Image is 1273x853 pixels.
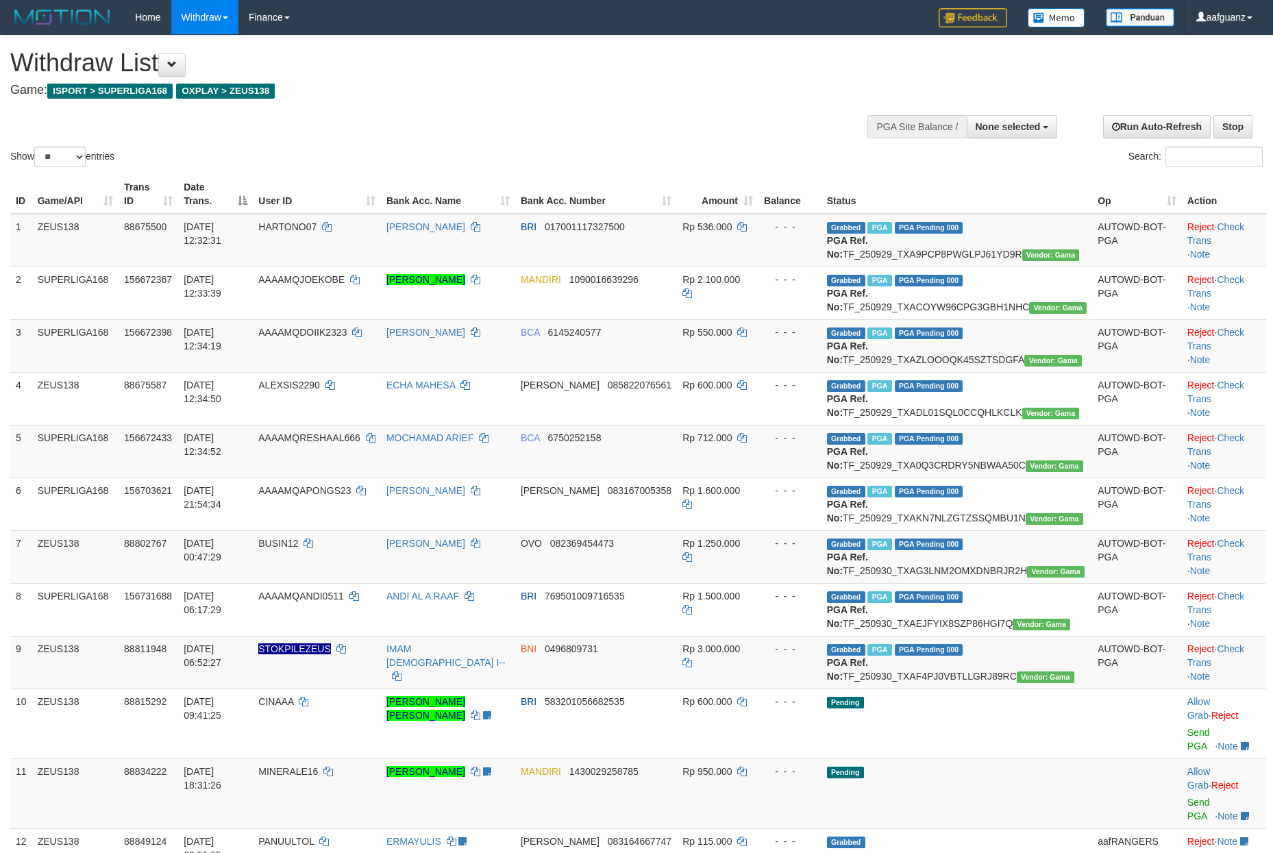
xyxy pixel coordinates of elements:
td: ZEUS138 [32,636,119,689]
td: TF_250930_TXAF4PJ0VBTLLGRJ89RC [821,636,1092,689]
span: [DATE] 09:41:25 [184,696,221,721]
a: Note [1190,407,1211,418]
span: Pending [827,767,864,778]
span: Marked by aaftrukkakada [867,222,891,234]
span: PGA Pending [895,486,963,497]
td: AUTOWD-BOT-PGA [1092,372,1182,425]
td: AUTOWD-BOT-PGA [1092,319,1182,372]
a: Send PGA [1187,797,1210,821]
span: Vendor URL: https://trx31.1velocity.biz [1022,408,1080,419]
span: Rp 536.000 [682,221,732,232]
span: Copy 083167005358 to clipboard [608,485,671,496]
span: PGA Pending [895,433,963,445]
td: AUTOWD-BOT-PGA [1092,425,1182,478]
span: [PERSON_NAME] [521,380,600,391]
a: Note [1190,249,1211,260]
span: BUSIN12 [258,538,298,549]
div: PGA Site Balance / [867,115,966,138]
a: Reject [1187,836,1215,847]
span: Grabbed [827,837,865,848]
span: Rp 950.000 [682,766,732,777]
span: CINAAA [258,696,293,707]
a: Allow Grab [1187,696,1210,721]
th: Bank Acc. Number: activate to sort column ascending [515,175,677,214]
span: 156731688 [124,591,172,602]
span: Copy 1430029258785 to clipboard [569,766,639,777]
td: TF_250929_TXA0Q3CRDRY5NBWAA50C [821,425,1092,478]
td: AUTOWD-BOT-PGA [1092,583,1182,636]
span: BCA [521,432,540,443]
span: Copy 085822076561 to clipboard [608,380,671,391]
span: Marked by aafsreyleap [867,539,891,550]
span: Grabbed [827,539,865,550]
span: Copy 083164667747 to clipboard [608,836,671,847]
span: MANDIRI [521,766,561,777]
span: ISPORT > SUPERLIGA168 [47,84,173,99]
td: 1 [10,214,32,267]
th: Amount: activate to sort column ascending [677,175,758,214]
span: 156672433 [124,432,172,443]
span: Pending [827,697,864,708]
a: Check Trans [1187,221,1244,246]
a: [PERSON_NAME] [386,221,465,232]
td: · · [1182,530,1266,583]
b: PGA Ref. No: [827,235,868,260]
span: Marked by aafsreyleap [867,644,891,656]
td: ZEUS138 [32,689,119,758]
div: - - - [764,642,816,656]
span: Copy 6145240577 to clipboard [548,327,602,338]
span: Marked by aafsoycanthlai [867,433,891,445]
span: Vendor URL: https://trx31.1velocity.biz [1026,460,1083,472]
span: AAAAMQJOEKOBE [258,274,345,285]
td: AUTOWD-BOT-PGA [1092,267,1182,319]
b: PGA Ref. No: [827,657,868,682]
span: None selected [976,121,1041,132]
img: MOTION_logo.png [10,7,114,27]
a: Check Trans [1187,432,1244,457]
label: Show entries [10,147,114,167]
span: [DATE] 12:33:39 [184,274,221,299]
a: Run Auto-Refresh [1103,115,1211,138]
span: [DATE] 12:32:31 [184,221,221,246]
span: [DATE] 00:47:29 [184,538,221,563]
span: PGA Pending [895,275,963,286]
a: Reject [1187,591,1215,602]
span: OVO [521,538,542,549]
a: Check Trans [1187,591,1244,615]
span: Copy 6750252158 to clipboard [548,432,602,443]
img: Button%20Memo.svg [1028,8,1085,27]
a: [PERSON_NAME] [PERSON_NAME] [386,696,465,721]
span: 88815292 [124,696,166,707]
td: AUTOWD-BOT-PGA [1092,478,1182,530]
td: 2 [10,267,32,319]
span: [DATE] 06:52:27 [184,643,221,668]
span: Copy 1090016639296 to clipboard [569,274,639,285]
span: Rp 1.600.000 [682,485,740,496]
td: TF_250930_TXAEJFYIX8SZP86HGI7Q [821,583,1092,636]
span: 156672398 [124,327,172,338]
a: Check Trans [1187,643,1244,668]
span: Marked by aafpengsreynich [867,380,891,392]
span: BRI [521,696,536,707]
a: Reject [1187,538,1215,549]
span: BRI [521,591,536,602]
span: HARTONO07 [258,221,317,232]
a: Reject [1187,327,1215,338]
b: PGA Ref. No: [827,552,868,576]
span: Copy 082369454473 to clipboard [550,538,614,549]
a: Reject [1211,710,1239,721]
span: MANDIRI [521,274,561,285]
span: AAAAMQRESHAAL666 [258,432,360,443]
img: panduan.png [1106,8,1174,27]
td: · · [1182,636,1266,689]
div: - - - [764,378,816,392]
td: TF_250929_TXAZLOOOQK45SZTSDGFA [821,319,1092,372]
div: - - - [764,431,816,445]
span: 88834222 [124,766,166,777]
span: Rp 115.000 [682,836,732,847]
td: TF_250929_TXADL01SQL0CCQHLKCLK [821,372,1092,425]
a: [PERSON_NAME] [386,327,465,338]
td: 3 [10,319,32,372]
span: Copy 769501009716535 to clipboard [545,591,625,602]
a: ANDI AL A RAAF [386,591,459,602]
